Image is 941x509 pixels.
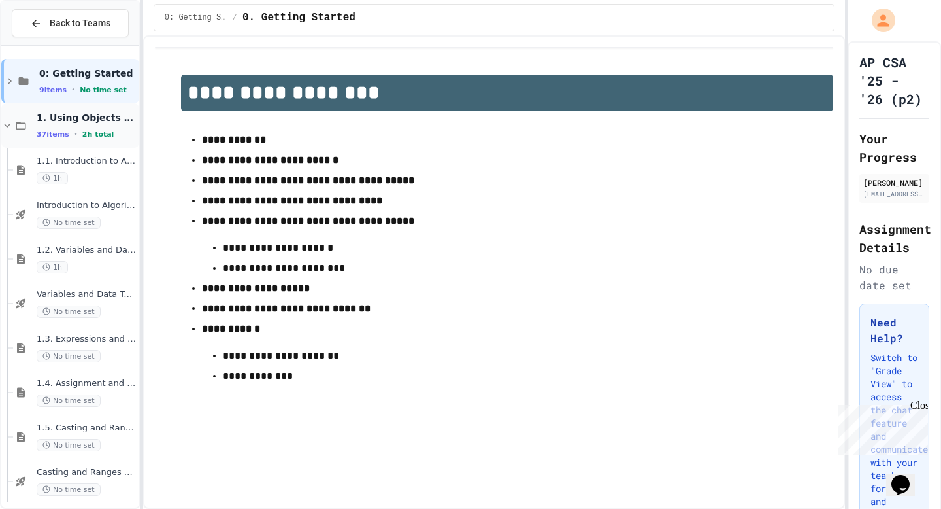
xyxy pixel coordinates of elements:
span: 1h [37,172,68,184]
span: No time set [37,483,101,496]
span: • [74,129,77,139]
span: No time set [37,350,101,362]
span: Casting and Ranges of variables - Quiz [37,467,137,478]
div: Chat with us now!Close [5,5,90,83]
iframe: chat widget [886,457,928,496]
h3: Need Help? [870,315,918,346]
div: [PERSON_NAME] [863,177,925,188]
span: 2h total [82,130,114,139]
button: Back to Teams [12,9,129,37]
h2: Assignment Details [859,220,929,256]
span: 37 items [37,130,69,139]
iframe: chat widget [833,400,928,455]
span: / [233,12,237,23]
span: 1.1. Introduction to Algorithms, Programming, and Compilers [37,156,137,167]
span: 1. Using Objects and Methods [37,112,137,124]
span: No time set [37,217,101,229]
span: 1.5. Casting and Ranges of Values [37,423,137,434]
span: Introduction to Algorithms, Programming, and Compilers [37,200,137,211]
span: 1.3. Expressions and Output [New] [37,334,137,345]
span: No time set [37,395,101,407]
span: 0: Getting Started [165,12,227,23]
span: Back to Teams [50,16,110,30]
h2: Your Progress [859,130,929,166]
span: No time set [37,306,101,318]
span: • [72,84,74,95]
span: 1h [37,261,68,273]
span: 9 items [39,86,67,94]
span: No time set [80,86,127,94]
span: 1.2. Variables and Data Types [37,245,137,256]
div: [EMAIL_ADDRESS][DOMAIN_NAME][PERSON_NAME] [863,189,925,199]
h1: AP CSA '25 - '26 (p2) [859,53,929,108]
span: 1.4. Assignment and Input [37,378,137,389]
span: 0. Getting Started [242,10,355,26]
div: No due date set [859,262,929,293]
div: My Account [858,5,899,35]
span: No time set [37,439,101,451]
span: Variables and Data Types - Quiz [37,289,137,300]
span: 0: Getting Started [39,67,137,79]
